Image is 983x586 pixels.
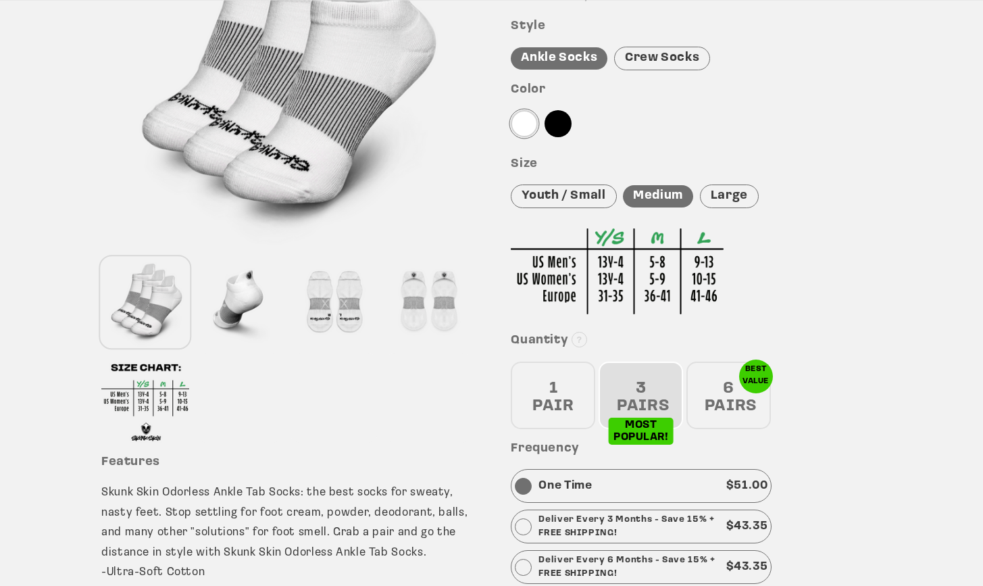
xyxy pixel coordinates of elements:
p: One Time [538,476,592,496]
p: Deliver Every 3 Months - Save 15% + FREE SHIPPING! [538,513,719,540]
span: 51.00 [734,480,767,491]
div: 1 PAIR [511,362,595,429]
div: Medium [623,185,693,207]
div: Crew Socks [614,47,710,70]
h3: Frequency [511,441,882,457]
h3: Style [511,19,882,34]
h3: Size [511,157,882,172]
span: 43.35 [734,520,767,532]
p: $ [726,557,768,577]
div: 6 PAIRS [686,362,771,429]
img: Sizing Chart [511,228,724,314]
h3: Color [511,82,882,98]
span: 43.35 [734,561,767,572]
p: $ [726,476,768,496]
div: 3 PAIRS [599,362,683,429]
p: $ [726,516,768,537]
div: Youth / Small [511,185,616,208]
p: Deliver Every 6 Months - Save 15% + FREE SHIPPING! [538,554,719,581]
div: Large [700,185,759,208]
h3: Features [101,455,472,470]
div: Ankle Socks [511,47,607,70]
h3: Quantity [511,333,882,349]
